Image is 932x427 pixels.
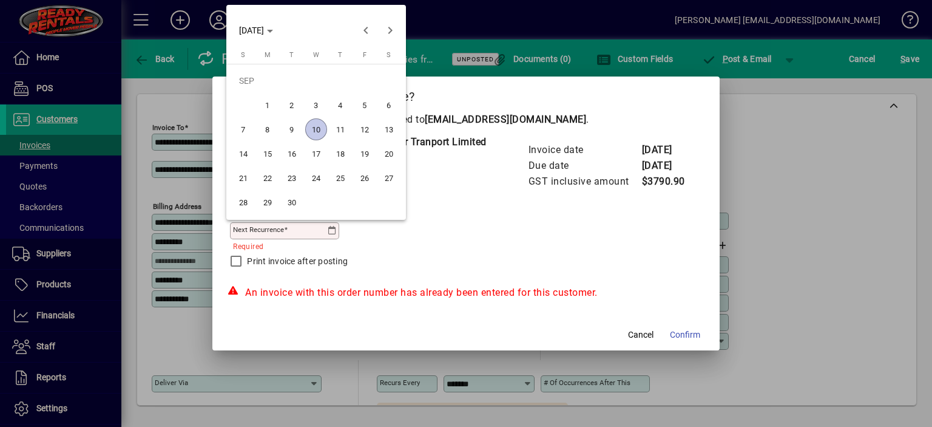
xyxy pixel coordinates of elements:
[328,166,353,190] button: Thu Sep 25 2025
[232,143,254,165] span: 14
[231,190,255,214] button: Sun Sep 28 2025
[255,93,280,117] button: Mon Sep 01 2025
[305,118,327,140] span: 10
[257,118,279,140] span: 8
[363,51,366,59] span: F
[304,166,328,190] button: Wed Sep 24 2025
[354,143,376,165] span: 19
[329,167,351,189] span: 25
[255,190,280,214] button: Mon Sep 29 2025
[280,166,304,190] button: Tue Sep 23 2025
[377,117,401,142] button: Sat Sep 13 2025
[304,93,328,117] button: Wed Sep 03 2025
[353,117,377,142] button: Fri Sep 12 2025
[257,94,279,116] span: 1
[280,93,304,117] button: Tue Sep 02 2025
[234,19,278,41] button: Choose month and year
[305,94,327,116] span: 3
[257,191,279,213] span: 29
[257,167,279,189] span: 22
[377,142,401,166] button: Sat Sep 20 2025
[257,143,279,165] span: 15
[305,143,327,165] span: 17
[255,166,280,190] button: Mon Sep 22 2025
[328,117,353,142] button: Thu Sep 11 2025
[280,142,304,166] button: Tue Sep 16 2025
[305,167,327,189] span: 24
[378,167,400,189] span: 27
[281,118,303,140] span: 9
[231,142,255,166] button: Sun Sep 14 2025
[313,51,319,59] span: W
[289,51,294,59] span: T
[377,166,401,190] button: Sat Sep 27 2025
[378,94,400,116] span: 6
[231,69,401,93] td: SEP
[241,51,245,59] span: S
[232,118,254,140] span: 7
[232,167,254,189] span: 21
[378,118,400,140] span: 13
[354,167,376,189] span: 26
[353,142,377,166] button: Fri Sep 19 2025
[328,142,353,166] button: Thu Sep 18 2025
[232,191,254,213] span: 28
[377,93,401,117] button: Sat Sep 06 2025
[354,18,378,43] button: Previous month
[378,18,402,43] button: Next month
[280,190,304,214] button: Tue Sep 30 2025
[231,166,255,190] button: Sun Sep 21 2025
[280,117,304,142] button: Tue Sep 09 2025
[255,142,280,166] button: Mon Sep 15 2025
[304,142,328,166] button: Wed Sep 17 2025
[281,143,303,165] span: 16
[281,191,303,213] span: 30
[378,143,400,165] span: 20
[387,51,391,59] span: S
[329,118,351,140] span: 11
[329,94,351,116] span: 4
[255,117,280,142] button: Mon Sep 08 2025
[304,117,328,142] button: Wed Sep 10 2025
[265,51,271,59] span: M
[231,117,255,142] button: Sun Sep 07 2025
[281,167,303,189] span: 23
[338,51,342,59] span: T
[353,166,377,190] button: Fri Sep 26 2025
[329,143,351,165] span: 18
[354,118,376,140] span: 12
[239,26,264,35] span: [DATE]
[354,94,376,116] span: 5
[328,93,353,117] button: Thu Sep 04 2025
[281,94,303,116] span: 2
[353,93,377,117] button: Fri Sep 05 2025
